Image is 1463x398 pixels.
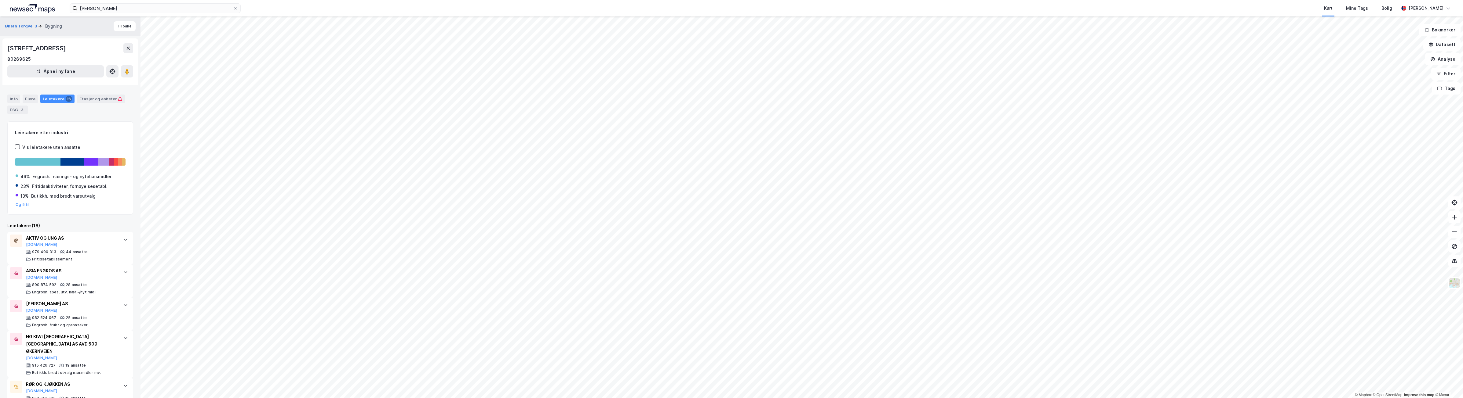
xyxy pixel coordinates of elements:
div: Kart [1324,5,1333,12]
div: [PERSON_NAME] [1409,5,1443,12]
div: Info [7,95,20,103]
div: Engrosh. spes. utv. nær.-/nyt.midl. [32,290,97,295]
button: Tags [1432,82,1461,95]
div: Leietakere [40,95,75,103]
button: [DOMAIN_NAME] [26,242,57,247]
div: Fritidsetablissement [32,257,72,262]
div: NG KIWI [GEOGRAPHIC_DATA] [GEOGRAPHIC_DATA] AS AVD 509 ØKERNVEIEN [26,333,117,355]
button: [DOMAIN_NAME] [26,356,57,360]
div: 25 ansatte [66,315,87,320]
div: Leietakere etter industri [15,129,126,136]
div: Bygning [45,23,62,30]
div: Vis leietakere uten ansatte [22,144,80,151]
iframe: Chat Widget [1432,369,1463,398]
div: Butikkh. med bredt vareutvalg [31,192,96,200]
button: [DOMAIN_NAME] [26,275,57,280]
div: 890 874 592 [32,282,56,287]
div: 46% [20,173,30,180]
div: 23% [20,183,30,190]
button: Tilbake [114,21,136,31]
div: AKTIV OG UNG AS [26,235,117,242]
img: Z [1449,277,1460,289]
div: Mine Tags [1346,5,1368,12]
div: 982 524 067 [32,315,56,320]
div: Eiere [23,95,38,103]
div: [STREET_ADDRESS] [7,43,67,53]
div: Butikkh. bredt utvalg nær.midler mv. [32,370,101,375]
div: 13% [20,192,29,200]
button: [DOMAIN_NAME] [26,389,57,393]
div: Etasjer og enheter [79,96,122,102]
div: 44 ansatte [66,249,88,254]
a: OpenStreetMap [1373,393,1403,397]
div: 16 [66,96,72,102]
img: logo.a4113a55bc3d86da70a041830d287a7e.svg [10,4,55,13]
div: Fritidsaktiviteter, fornøyelsesetabl. [32,183,108,190]
div: RØR OG KJØKKEN AS [26,381,117,388]
div: 28 ansatte [66,282,87,287]
div: 80269625 [7,56,31,63]
div: ASIA ENGROS AS [26,267,117,274]
div: 3 [19,107,25,113]
div: 19 ansatte [65,363,86,368]
div: Engrosh., nærings- og nytelsesmidler [32,173,111,180]
div: Leietakere (16) [7,222,133,229]
button: Økern Torgvei 3 [5,23,38,29]
div: Bolig [1381,5,1392,12]
div: Engrosh. frukt og grønnsaker [32,323,88,328]
button: Filter [1431,68,1461,80]
button: Datasett [1423,38,1461,51]
input: Søk på adresse, matrikkel, gårdeiere, leietakere eller personer [77,4,233,13]
button: Og 5 til [16,202,30,207]
button: Åpne i ny fane [7,65,104,77]
button: Bokmerker [1419,24,1461,36]
a: Mapbox [1355,393,1372,397]
div: ESG [7,106,28,114]
div: [PERSON_NAME] AS [26,300,117,307]
button: Analyse [1425,53,1461,65]
div: 979 490 313 [32,249,56,254]
button: [DOMAIN_NAME] [26,308,57,313]
a: Improve this map [1404,393,1434,397]
div: 915 426 727 [32,363,56,368]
